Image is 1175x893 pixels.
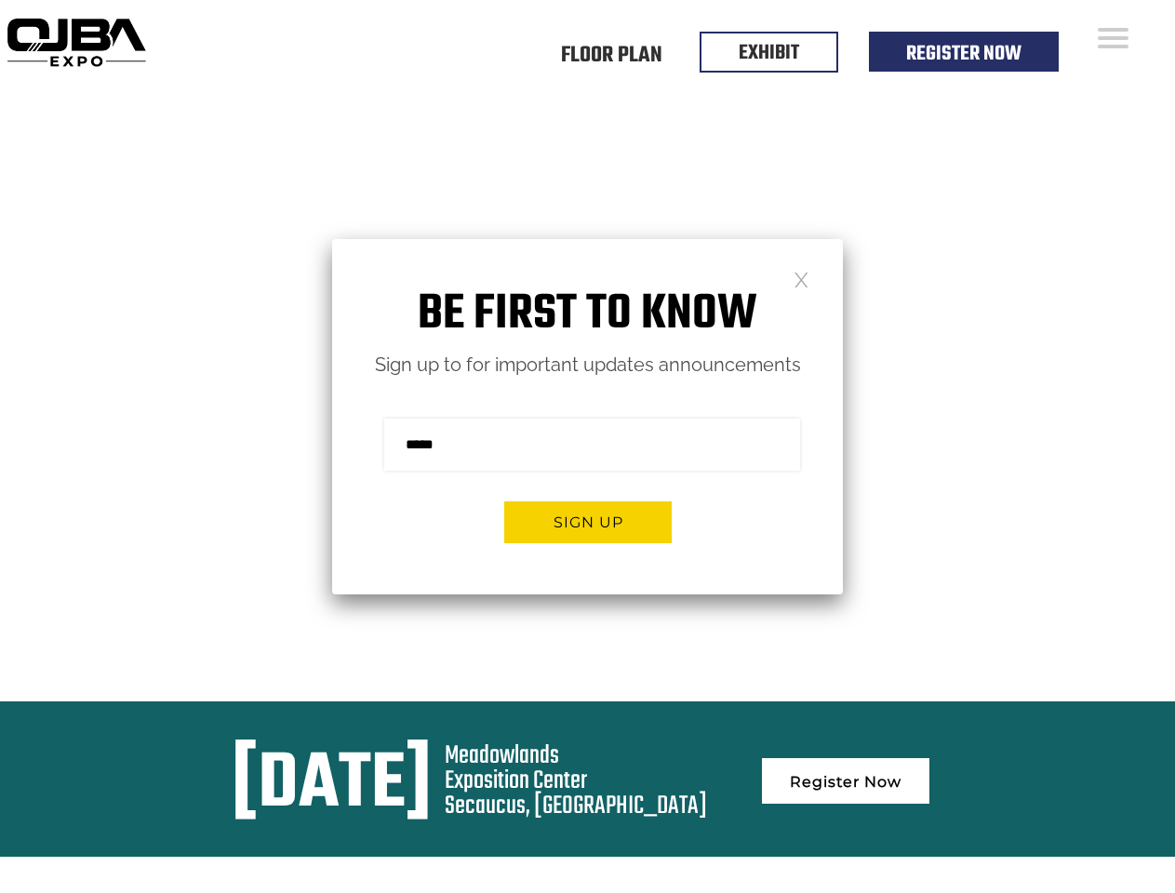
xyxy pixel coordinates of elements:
a: EXHIBIT [739,37,799,69]
a: Close [794,271,809,287]
a: Register Now [762,758,929,804]
a: Register Now [906,38,1021,70]
p: Sign up to for important updates announcements [332,349,843,381]
h1: Be first to know [332,286,843,344]
div: Meadowlands Exposition Center Secaucus, [GEOGRAPHIC_DATA] [445,743,707,819]
button: Sign up [504,501,672,543]
div: [DATE] [232,743,432,829]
